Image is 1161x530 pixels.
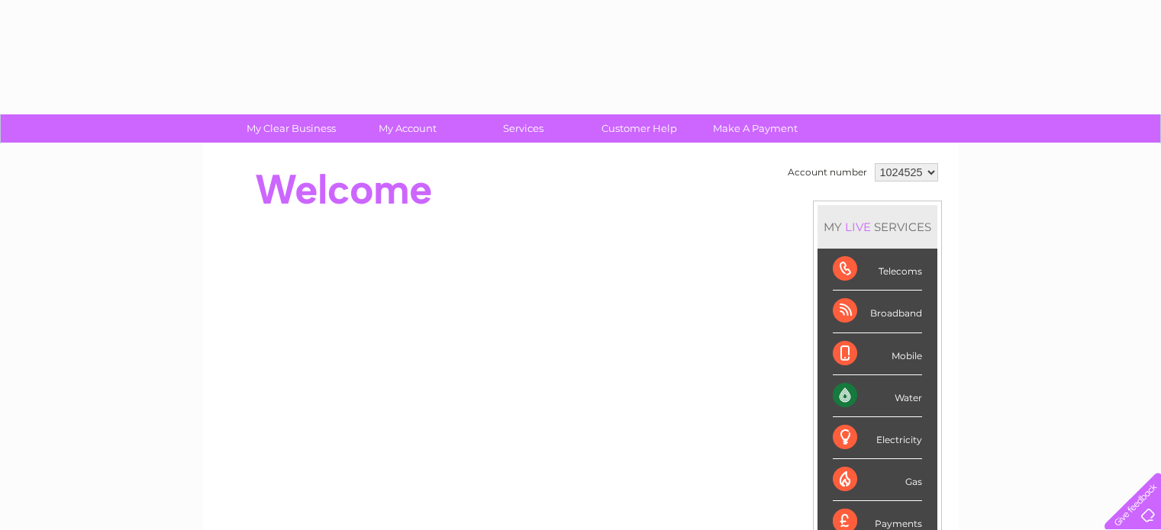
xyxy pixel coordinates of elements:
td: Account number [784,159,871,185]
a: Services [460,114,586,143]
div: MY SERVICES [818,205,937,249]
a: Make A Payment [692,114,818,143]
div: Broadband [833,291,922,332]
div: Mobile [833,333,922,375]
div: Telecoms [833,249,922,291]
a: My Clear Business [228,114,354,143]
div: Water [833,375,922,417]
a: My Account [344,114,470,143]
div: LIVE [842,220,874,234]
div: Gas [833,459,922,501]
a: Customer Help [576,114,702,143]
div: Electricity [833,417,922,459]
